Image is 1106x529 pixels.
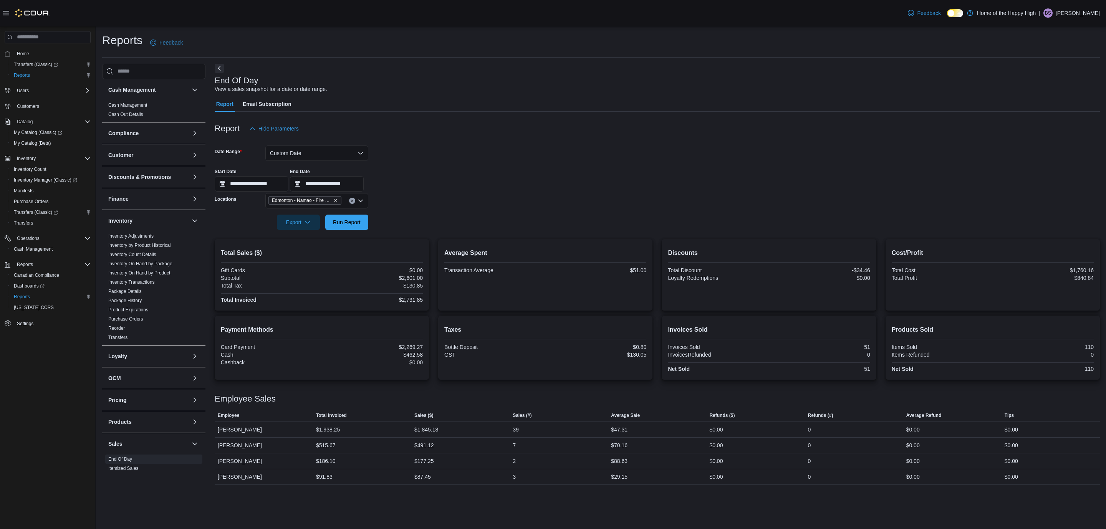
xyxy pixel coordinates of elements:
span: My Catalog (Classic) [11,128,91,137]
button: My Catalog (Beta) [8,138,94,149]
input: Dark Mode [947,9,963,17]
h2: Discounts [668,248,870,258]
button: Canadian Compliance [8,270,94,281]
div: Transaction Average [444,267,544,273]
span: Operations [17,235,40,241]
button: Reports [8,70,94,81]
div: 51 [771,366,870,372]
button: OCM [108,374,189,382]
span: Dashboards [14,283,45,289]
span: Inventory Count [11,165,91,174]
div: $1,938.25 [316,425,340,434]
a: Reorder [108,326,125,331]
h3: Sales [108,440,123,448]
a: My Catalog (Classic) [11,128,65,137]
span: Inventory Manager (Classic) [14,177,77,183]
span: Home [17,51,29,57]
div: $0.00 [906,425,920,434]
button: Catalog [14,117,36,126]
div: Cash [221,352,320,358]
span: End Of Day [108,456,132,462]
a: Customers [14,102,42,111]
span: Cash Management [108,102,147,108]
div: $515.67 [316,441,336,450]
button: Products [190,417,199,427]
div: Bottle Deposit [444,344,544,350]
span: Dashboards [11,281,91,291]
a: Transfers (Classic) [11,208,61,217]
a: Feedback [147,35,186,50]
span: Report [216,96,233,112]
div: $88.63 [611,456,628,466]
button: Cash Management [108,86,189,94]
div: $130.05 [547,352,646,358]
div: $51.00 [547,267,646,273]
a: Inventory On Hand by Package [108,261,172,266]
button: Sales [190,439,199,448]
div: $0.00 [1005,441,1018,450]
div: Total Discount [668,267,767,273]
div: Loyalty Redemptions [668,275,767,281]
span: Reports [14,294,30,300]
span: Average Refund [906,412,942,418]
span: Transfers [11,218,91,228]
span: Package History [108,298,142,304]
div: $462.58 [323,352,423,358]
div: Brody Schultz [1043,8,1053,18]
button: Users [2,85,94,96]
h3: Report [215,124,240,133]
span: Settings [14,318,91,328]
h3: Inventory [108,217,132,225]
div: $0.00 [906,441,920,450]
a: Purchase Orders [108,316,143,322]
div: [PERSON_NAME] [215,453,313,469]
span: Reports [11,292,91,301]
h3: Loyalty [108,352,127,360]
div: 0 [808,425,811,434]
h3: Employee Sales [215,394,276,403]
button: Inventory Count [8,164,94,175]
h3: Finance [108,195,129,203]
button: Next [215,64,224,73]
a: [US_STATE] CCRS [11,303,57,312]
span: Sales by Classification [108,474,154,481]
span: Reports [14,260,91,269]
button: Reports [2,259,94,270]
div: [PERSON_NAME] [215,422,313,437]
div: $0.00 [771,275,870,281]
span: Tips [1005,412,1014,418]
div: $1,845.18 [414,425,438,434]
button: Reports [8,291,94,302]
div: [PERSON_NAME] [215,469,313,484]
div: Total Profit [892,275,991,281]
button: Products [108,418,189,426]
span: Refunds ($) [709,412,735,418]
a: Cash Out Details [108,112,143,117]
button: Inventory [108,217,189,225]
div: $177.25 [414,456,434,466]
a: Inventory Manager (Classic) [8,175,94,185]
div: $29.15 [611,472,628,481]
button: Home [2,48,94,59]
a: Transfers [108,335,127,340]
div: $0.00 [906,456,920,466]
button: Open list of options [358,198,364,204]
span: Purchase Orders [11,197,91,206]
button: Finance [108,195,189,203]
label: Date Range [215,149,242,155]
div: 110 [994,344,1094,350]
a: Sales by Classification [108,475,154,480]
span: Inventory Transactions [108,279,155,285]
button: Settings [2,317,94,329]
span: Feedback [159,39,183,46]
button: [US_STATE] CCRS [8,302,94,313]
h2: Total Sales ($) [221,248,423,258]
span: BS [1045,8,1051,18]
a: My Catalog (Classic) [8,127,94,138]
span: Reports [17,261,33,268]
button: Catalog [2,116,94,127]
div: $0.80 [547,344,646,350]
span: Run Report [333,218,361,226]
span: Cash Out Details [108,111,143,117]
